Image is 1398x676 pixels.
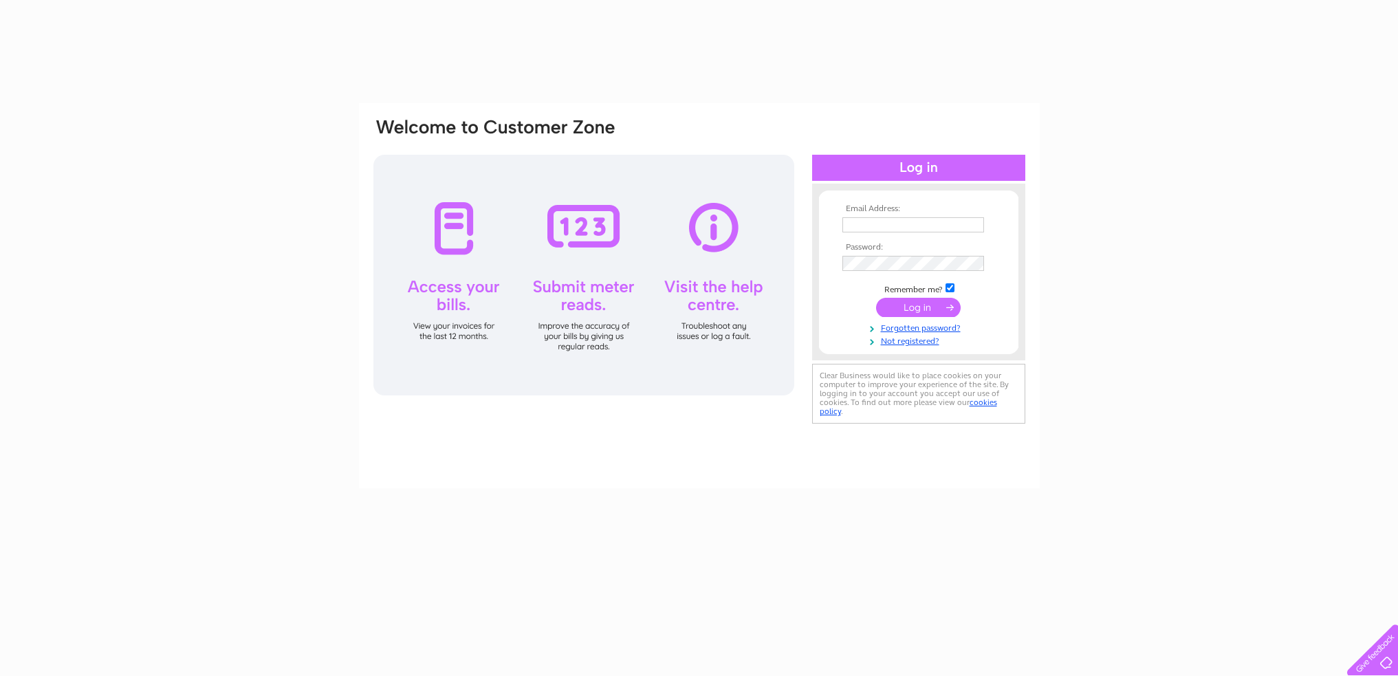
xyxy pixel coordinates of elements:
[839,204,998,214] th: Email Address:
[820,397,997,416] a: cookies policy
[842,334,998,347] a: Not registered?
[812,364,1025,424] div: Clear Business would like to place cookies on your computer to improve your experience of the sit...
[839,281,998,295] td: Remember me?
[839,243,998,252] th: Password:
[876,298,961,317] input: Submit
[842,320,998,334] a: Forgotten password?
